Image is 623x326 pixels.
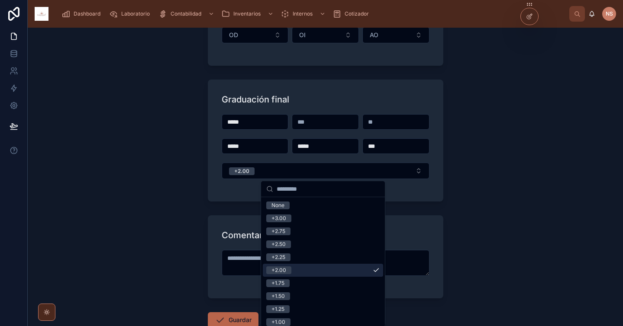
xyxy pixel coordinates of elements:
[222,163,429,179] button: Select Button
[330,6,375,22] a: Cotizador
[271,240,286,248] div: +2.50
[345,10,369,17] span: Cotizador
[234,167,249,175] div: +2.00
[278,6,330,22] a: Internos
[35,7,48,21] img: App logo
[271,318,285,326] div: +1.00
[292,27,359,43] button: Select Button
[121,10,150,17] span: Laboratorio
[271,253,285,261] div: +2.25
[171,10,201,17] span: Contabilidad
[271,266,286,274] div: +2.00
[271,279,284,287] div: +1.75
[271,214,286,222] div: +3.00
[222,229,275,241] h1: Comentarios
[271,292,285,300] div: +1.50
[156,6,219,22] a: Contabilidad
[299,31,306,39] span: OI
[233,10,261,17] span: Inventarios
[271,201,284,209] div: None
[362,27,429,43] button: Select Button
[59,6,107,22] a: Dashboard
[74,10,100,17] span: Dashboard
[293,10,313,17] span: Internos
[222,93,289,105] h1: Graduación final
[271,227,285,235] div: +2.75
[55,4,569,23] div: scrollable content
[606,10,613,17] span: NS
[271,305,284,313] div: +1.25
[219,6,278,22] a: Inventarios
[370,31,378,39] span: AO
[222,27,289,43] button: Select Button
[229,31,238,39] span: OD
[107,6,156,22] a: Laboratorio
